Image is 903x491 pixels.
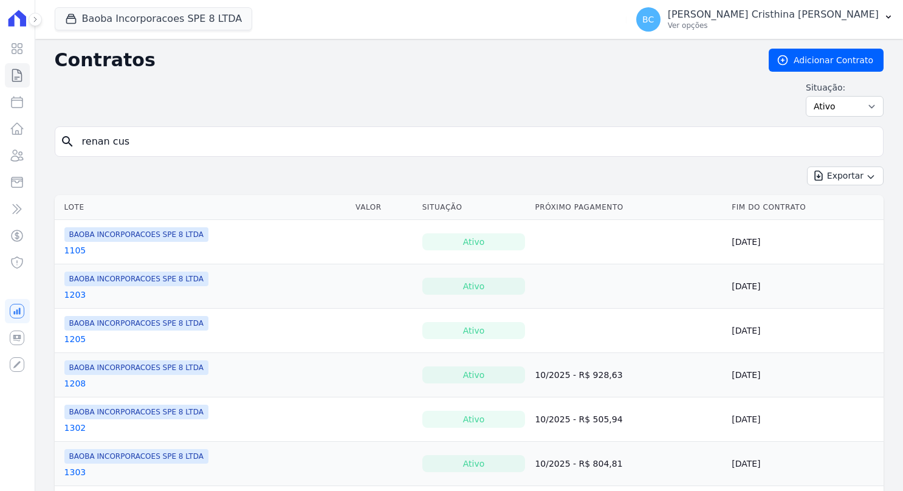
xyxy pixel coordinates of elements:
[422,322,526,339] div: Ativo
[64,466,86,478] a: 1303
[530,195,727,220] th: Próximo Pagamento
[627,2,903,36] button: BC [PERSON_NAME] Cristhina [PERSON_NAME] Ver opções
[727,397,884,442] td: [DATE]
[64,405,208,419] span: BAOBA INCORPORACOES SPE 8 LTDA
[422,411,526,428] div: Ativo
[535,370,622,380] a: 10/2025 - R$ 928,63
[807,167,884,185] button: Exportar
[727,353,884,397] td: [DATE]
[668,9,879,21] p: [PERSON_NAME] Cristhina [PERSON_NAME]
[64,227,208,242] span: BAOBA INCORPORACOES SPE 8 LTDA
[727,264,884,309] td: [DATE]
[351,195,417,220] th: Valor
[422,233,526,250] div: Ativo
[55,7,253,30] button: Baoba Incorporacoes SPE 8 LTDA
[642,15,654,24] span: BC
[64,316,208,331] span: BAOBA INCORPORACOES SPE 8 LTDA
[55,195,351,220] th: Lote
[535,459,622,469] a: 10/2025 - R$ 804,81
[727,442,884,486] td: [DATE]
[769,49,884,72] a: Adicionar Contrato
[417,195,530,220] th: Situação
[64,244,86,256] a: 1105
[668,21,879,30] p: Ver opções
[64,449,208,464] span: BAOBA INCORPORACOES SPE 8 LTDA
[422,278,526,295] div: Ativo
[727,195,884,220] th: Fim do Contrato
[727,309,884,353] td: [DATE]
[64,333,86,345] a: 1205
[75,129,878,154] input: Buscar por nome do lote
[422,366,526,383] div: Ativo
[422,455,526,472] div: Ativo
[64,289,86,301] a: 1203
[64,360,208,375] span: BAOBA INCORPORACOES SPE 8 LTDA
[64,377,86,390] a: 1208
[55,49,749,71] h2: Contratos
[727,220,884,264] td: [DATE]
[64,422,86,434] a: 1302
[64,272,208,286] span: BAOBA INCORPORACOES SPE 8 LTDA
[535,414,622,424] a: 10/2025 - R$ 505,94
[60,134,75,149] i: search
[806,81,884,94] label: Situação:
